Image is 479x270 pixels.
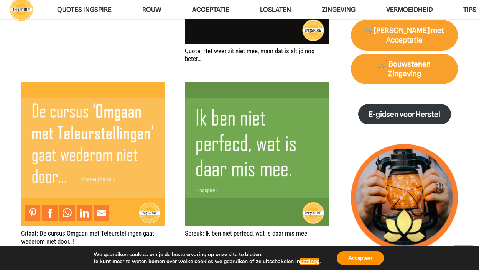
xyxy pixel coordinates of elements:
a: Quote: Het weer zit niet mee, maar dat is altijd nog beter… [185,47,314,62]
a: Share to LinkedIn [77,205,92,221]
a: Citaat: De cursus Omgaan met Teleurstellingen gaat wederom niet door…! [21,82,165,226]
a: Share to Facebook [42,205,58,221]
button: settings [300,258,319,265]
span: QUOTES INGSPIRE [57,6,112,13]
p: Je kunt meer te weten komen over welke cookies we gebruiken of ze uitschakelen in . [94,258,321,265]
strong: 🛒[PERSON_NAME] met Acceptatie [365,26,444,44]
a: Citaat: De cursus Omgaan met Teleurstellingen gaat wederom niet door…! [21,229,154,245]
span: VERMOEIDHEID [386,6,433,13]
img: Spreuk: Ik ben niet perfecd, wat is daar mis mee [185,82,329,226]
a: 🛒[PERSON_NAME] met Acceptatie [351,20,458,51]
img: Citaat: De cursus Omgaan met Teleurstellingen gaat wederom niet door...! [21,82,165,226]
a: Share to WhatsApp [59,205,75,221]
a: Mail to Email This [94,205,109,221]
strong: E-gidsen voor Herstel [369,110,440,119]
img: lichtpuntjes voor in donkere tijden [351,144,458,251]
li: Email This [94,205,111,221]
a: Terug naar top [454,245,473,264]
a: E-gidsen voor Herstel [358,104,451,125]
a: Pin to Pinterest [25,205,40,221]
p: We gebruiken cookies om je de beste ervaring op onze site te bieden. [94,251,321,258]
span: Acceptatie [192,6,229,13]
span: TIPS [463,6,476,13]
li: Pinterest [25,205,42,221]
li: LinkedIn [77,205,94,221]
li: WhatsApp [59,205,77,221]
strong: 🛒 Bouwstenen Zingeving [378,60,431,78]
li: Facebook [42,205,59,221]
span: Loslaten [260,6,291,13]
button: Accepteer [337,251,384,265]
a: 🛒 Bouwstenen Zingeving [351,54,458,84]
span: Zingeving [322,6,356,13]
span: ROUW [142,6,161,13]
a: Spreuk: Ik ben niet perfecd, wat is daar mis mee [185,229,307,237]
